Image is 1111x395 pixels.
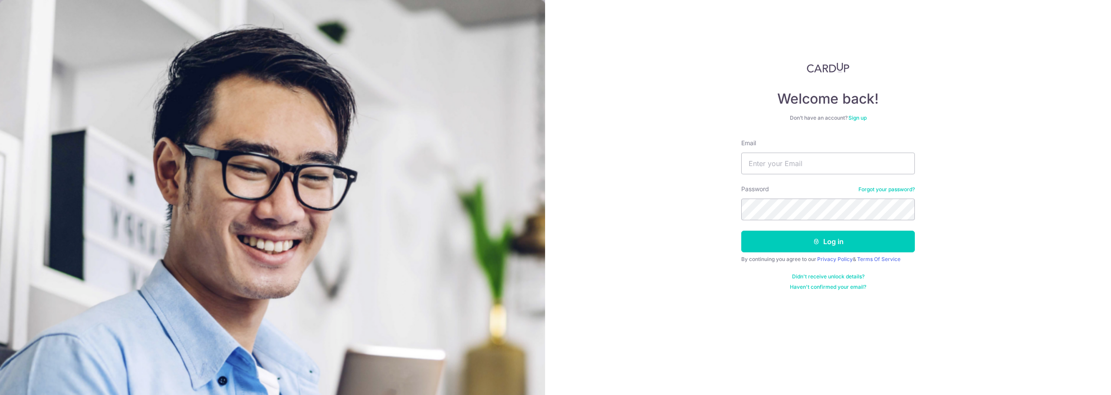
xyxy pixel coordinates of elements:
[741,231,915,252] button: Log in
[741,90,915,108] h4: Welcome back!
[857,256,901,262] a: Terms Of Service
[790,284,866,291] a: Haven't confirmed your email?
[817,256,853,262] a: Privacy Policy
[858,186,915,193] a: Forgot your password?
[741,114,915,121] div: Don’t have an account?
[807,62,849,73] img: CardUp Logo
[741,139,756,147] label: Email
[741,185,769,193] label: Password
[792,273,864,280] a: Didn't receive unlock details?
[741,256,915,263] div: By continuing you agree to our &
[741,153,915,174] input: Enter your Email
[848,114,867,121] a: Sign up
